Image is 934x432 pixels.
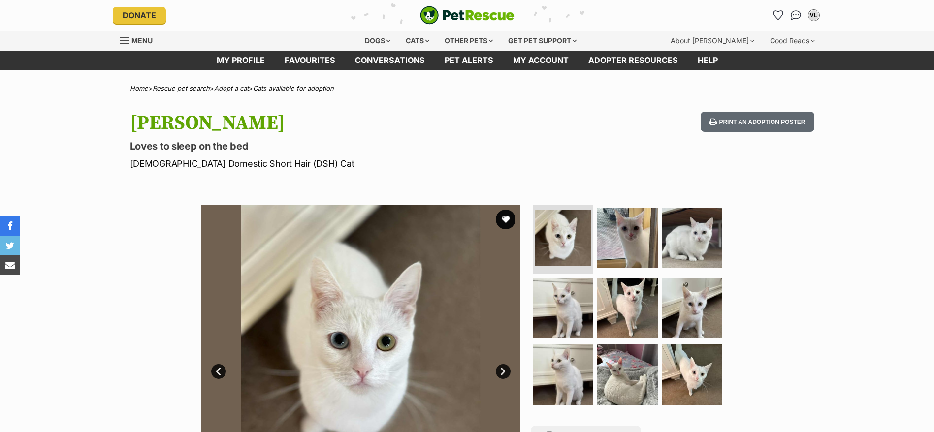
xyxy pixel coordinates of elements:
[420,6,515,25] img: logo-cat-932fe2b9b8326f06289b0f2fb663e598f794de774fb13d1741a6617ecf9a85b4.svg
[153,84,210,92] a: Rescue pet search
[399,31,436,51] div: Cats
[788,7,804,23] a: Conversations
[214,84,249,92] a: Adopt a cat
[105,85,829,92] div: > > >
[809,10,819,20] div: VL
[763,31,822,51] div: Good Reads
[438,31,500,51] div: Other pets
[597,208,658,268] img: Photo of Lily White
[535,210,591,266] img: Photo of Lily White
[533,278,593,338] img: Photo of Lily White
[130,84,148,92] a: Home
[664,31,761,51] div: About [PERSON_NAME]
[496,210,515,229] button: favourite
[496,364,511,379] a: Next
[597,344,658,404] img: Photo of Lily White
[130,157,547,170] p: [DEMOGRAPHIC_DATA] Domestic Short Hair (DSH) Cat
[597,278,658,338] img: Photo of Lily White
[130,112,547,134] h1: [PERSON_NAME]
[791,10,801,20] img: chat-41dd97257d64d25036548639549fe6c8038ab92f7586957e7f3b1b290dea8141.svg
[435,51,503,70] a: Pet alerts
[253,84,334,92] a: Cats available for adoption
[345,51,435,70] a: conversations
[275,51,345,70] a: Favourites
[503,51,579,70] a: My account
[501,31,583,51] div: Get pet support
[211,364,226,379] a: Prev
[579,51,688,70] a: Adopter resources
[688,51,728,70] a: Help
[771,7,822,23] ul: Account quick links
[533,344,593,404] img: Photo of Lily White
[806,7,822,23] button: My account
[113,7,166,24] a: Donate
[207,51,275,70] a: My profile
[662,278,722,338] img: Photo of Lily White
[701,112,814,132] button: Print an adoption poster
[120,31,160,49] a: Menu
[131,36,153,45] span: Menu
[662,344,722,404] img: Photo of Lily White
[662,208,722,268] img: Photo of Lily White
[420,6,515,25] a: PetRescue
[771,7,786,23] a: Favourites
[130,139,547,153] p: Loves to sleep on the bed
[358,31,397,51] div: Dogs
